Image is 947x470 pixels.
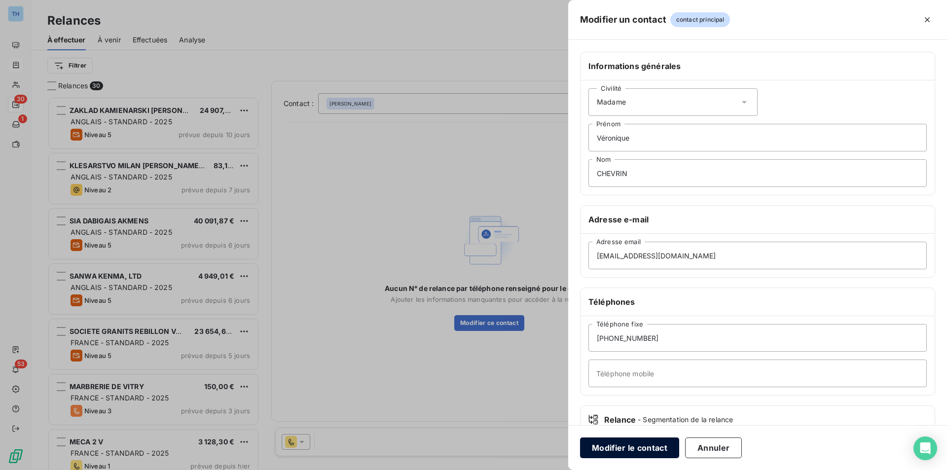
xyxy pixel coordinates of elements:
span: Madame [597,97,626,107]
h6: Informations générales [588,60,927,72]
input: placeholder [588,360,927,387]
input: placeholder [588,124,927,151]
div: Relance [588,414,927,426]
span: contact principal [670,12,730,27]
input: placeholder [588,159,927,187]
input: placeholder [588,242,927,269]
h6: Adresse e-mail [588,214,927,225]
input: placeholder [588,324,927,352]
h6: Téléphones [588,296,927,308]
button: Annuler [685,437,742,458]
button: Modifier le contact [580,437,679,458]
div: Open Intercom Messenger [913,436,937,460]
span: - Segmentation de la relance [638,415,733,425]
h5: Modifier un contact [580,13,666,27]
